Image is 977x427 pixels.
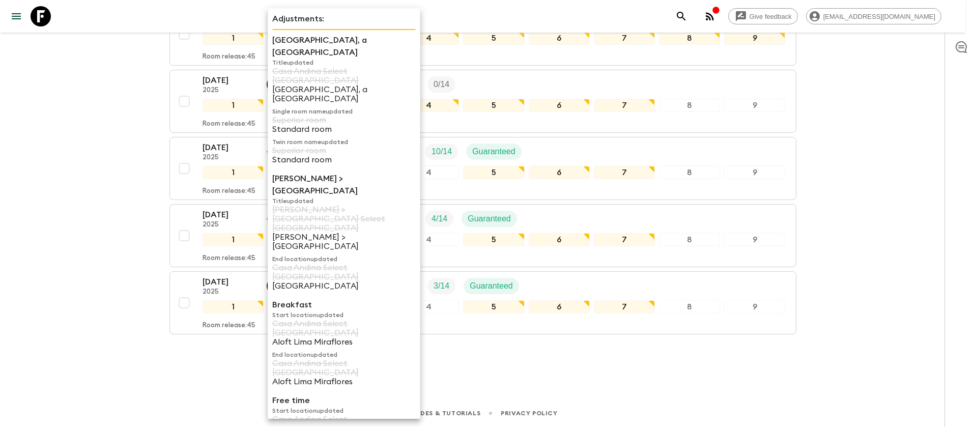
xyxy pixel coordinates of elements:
[432,213,447,225] p: 4 / 14
[6,6,26,26] button: menu
[463,32,524,45] div: 5
[203,74,258,87] p: [DATE]
[267,280,286,289] span: Joseph Pimentel
[427,76,455,93] div: Trip Fill
[203,99,264,112] div: 1
[529,300,590,314] div: 6
[272,377,416,386] p: Aloft Lima Miraflores
[272,125,416,134] p: Standard room
[472,146,515,158] p: Guaranteed
[398,233,459,246] div: 4
[659,300,720,314] div: 8
[744,13,797,20] span: Give feedback
[659,166,720,179] div: 8
[203,120,255,128] p: Room release: 45
[272,85,416,103] p: [GEOGRAPHIC_DATA], a [GEOGRAPHIC_DATA]
[724,32,785,45] div: 9
[432,146,452,158] p: 10 / 14
[659,233,720,246] div: 8
[272,394,416,407] p: Free time
[203,53,255,61] p: Room release: 45
[724,166,785,179] div: 9
[203,154,258,162] p: 2025
[203,233,264,246] div: 1
[427,278,455,294] div: Trip Fill
[398,300,459,314] div: 4
[594,32,655,45] div: 7
[267,213,284,221] span: Assign pack leader
[272,205,416,233] p: [PERSON_NAME] > [GEOGRAPHIC_DATA] Select [GEOGRAPHIC_DATA]
[408,408,480,419] a: Guides & Tutorials
[468,213,511,225] p: Guaranteed
[724,233,785,246] div: 9
[398,32,459,45] div: 4
[594,166,655,179] div: 7
[203,254,255,263] p: Room release: 45
[398,99,459,112] div: 4
[272,138,416,146] p: Twin room name updated
[272,146,416,155] p: Superior room
[272,13,416,25] p: Adjustments:
[724,99,785,112] div: 9
[272,359,416,377] p: Casa Andina Select [GEOGRAPHIC_DATA]
[272,197,416,205] p: Title updated
[470,280,513,292] p: Guaranteed
[272,155,416,164] p: Standard room
[434,78,449,91] p: 0 / 14
[724,300,785,314] div: 9
[659,32,720,45] div: 8
[272,255,416,263] p: End location updated
[267,146,284,154] span: Assign pack leader
[203,276,258,288] p: [DATE]
[434,280,449,292] p: 3 / 14
[203,87,258,95] p: 2025
[272,407,416,415] p: Start location updated
[272,59,416,67] p: Title updated
[425,211,453,227] div: Trip Fill
[272,173,416,197] p: [PERSON_NAME] > [GEOGRAPHIC_DATA]
[272,34,416,59] p: [GEOGRAPHIC_DATA], a [GEOGRAPHIC_DATA]
[594,300,655,314] div: 7
[272,233,416,251] p: [PERSON_NAME] > [GEOGRAPHIC_DATA]
[203,32,264,45] div: 1
[203,166,264,179] div: 1
[203,221,258,229] p: 2025
[267,79,286,87] span: Pabel Perez
[463,166,524,179] div: 5
[203,209,258,221] p: [DATE]
[463,300,524,314] div: 5
[398,166,459,179] div: 4
[203,322,255,330] p: Room release: 45
[272,263,416,281] p: Casa Andina Select [GEOGRAPHIC_DATA]
[272,107,416,116] p: Single room name updated
[463,233,524,246] div: 5
[594,233,655,246] div: 7
[272,351,416,359] p: End location updated
[272,116,416,125] p: Superior room
[272,67,416,85] p: Casa Andina Select [GEOGRAPHIC_DATA]
[671,6,692,26] button: search adventures
[529,99,590,112] div: 6
[501,408,557,419] a: Privacy Policy
[594,99,655,112] div: 7
[203,300,264,314] div: 1
[463,99,524,112] div: 5
[203,187,255,195] p: Room release: 45
[818,13,941,20] span: [EMAIL_ADDRESS][DOMAIN_NAME]
[425,144,458,160] div: Trip Fill
[203,141,258,154] p: [DATE]
[272,311,416,319] p: Start location updated
[272,319,416,337] p: Casa Andina Select [GEOGRAPHIC_DATA]
[529,32,590,45] div: 6
[529,166,590,179] div: 6
[203,288,258,296] p: 2025
[272,281,416,291] p: [GEOGRAPHIC_DATA]
[272,299,416,311] p: Breakfast
[272,337,416,347] p: Aloft Lima Miraflores
[529,233,590,246] div: 6
[659,99,720,112] div: 8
